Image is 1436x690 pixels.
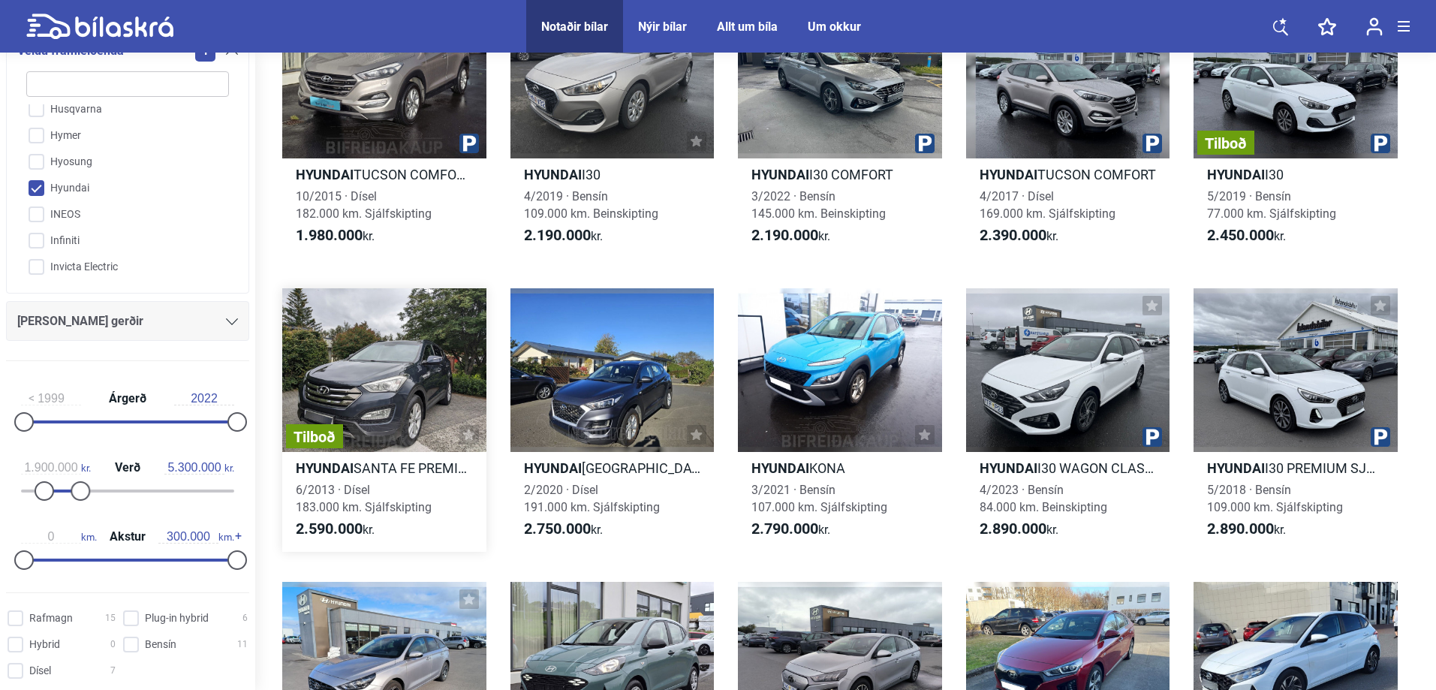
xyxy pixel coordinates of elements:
[524,460,582,476] b: Hyundai
[1207,189,1336,221] span: 5/2019 · Bensín 77.000 km. Sjálfskipting
[524,167,582,182] b: Hyundai
[282,288,486,551] a: TilboðHyundaiSANTA FE PREMIUM6/2013 · Dísel183.000 km. Sjálfskipting2.590.000kr.
[1366,17,1383,36] img: user-login.svg
[751,167,809,182] b: Hyundai
[29,637,60,652] span: Hybrid
[17,311,143,332] span: [PERSON_NAME] gerðir
[1207,167,1265,182] b: Hyundai
[510,288,715,551] a: Hyundai[GEOGRAPHIC_DATA]2/2020 · Dísel191.000 km. Sjálfskipting2.750.000kr.
[242,610,248,626] span: 6
[1194,288,1398,551] a: HyundaiI30 PREMIUM SJÁLFSKIPTUR5/2018 · Bensín109.000 km. Sjálfskipting2.890.000kr.
[296,460,354,476] b: Hyundai
[510,166,715,183] h2: I30
[1194,166,1398,183] h2: I30
[980,520,1046,538] b: 2.890.000
[21,530,97,544] span: km.
[717,20,778,34] a: Allt um bíla
[980,167,1037,182] b: Hyundai
[738,288,942,551] a: HyundaiKONA3/2021 · Bensín107.000 km. Sjálfskipting2.790.000kr.
[282,166,486,183] h2: TUCSON COMFORT AWD
[751,189,886,221] span: 3/2022 · Bensín 145.000 km. Beinskipting
[966,166,1170,183] h2: TUCSON COMFORT
[1205,136,1247,151] span: Tilboð
[110,663,116,679] span: 7
[1207,520,1286,538] span: kr.
[524,226,591,244] b: 2.190.000
[29,663,51,679] span: Dísel
[1142,134,1162,153] img: parking.png
[751,227,830,245] span: kr.
[524,227,603,245] span: kr.
[145,610,209,626] span: Plug-in hybrid
[105,610,116,626] span: 15
[1194,459,1398,477] h2: I30 PREMIUM SJÁLFSKIPTUR
[296,520,363,538] b: 2.590.000
[105,393,150,405] span: Árgerð
[1371,427,1390,447] img: parking.png
[541,20,608,34] a: Notaðir bílar
[111,462,144,474] span: Verð
[751,520,830,538] span: kr.
[751,483,887,514] span: 3/2021 · Bensín 107.000 km. Sjálfskipting
[638,20,687,34] a: Nýir bílar
[296,226,363,244] b: 1.980.000
[524,189,658,221] span: 4/2019 · Bensín 109.000 km. Beinskipting
[296,520,375,538] span: kr.
[966,459,1170,477] h2: I30 WAGON CLASSIC
[738,166,942,183] h2: I30 COMFORT
[1207,226,1274,244] b: 2.450.000
[1207,460,1265,476] b: Hyundai
[524,520,591,538] b: 2.750.000
[21,461,91,475] span: kr.
[296,189,432,221] span: 10/2015 · Dísel 182.000 km. Sjálfskipting
[980,460,1037,476] b: Hyundai
[145,637,176,652] span: Bensín
[966,288,1170,551] a: HyundaiI30 WAGON CLASSIC4/2023 · Bensín84.000 km. Beinskipting2.890.000kr.
[980,520,1058,538] span: kr.
[296,483,432,514] span: 6/2013 · Dísel 183.000 km. Sjálfskipting
[751,460,809,476] b: Hyundai
[237,637,248,652] span: 11
[980,483,1107,514] span: 4/2023 · Bensín 84.000 km. Beinskipting
[1371,134,1390,153] img: parking.png
[1207,227,1286,245] span: kr.
[294,429,336,444] span: Tilboð
[106,531,149,543] span: Akstur
[980,227,1058,245] span: kr.
[808,20,861,34] a: Um okkur
[915,134,935,153] img: parking.png
[296,167,354,182] b: Hyundai
[110,637,116,652] span: 0
[1142,427,1162,447] img: parking.png
[1207,483,1343,514] span: 5/2018 · Bensín 109.000 km. Sjálfskipting
[158,530,234,544] span: km.
[738,459,942,477] h2: KONA
[751,520,818,538] b: 2.790.000
[29,610,73,626] span: Rafmagn
[980,226,1046,244] b: 2.390.000
[1207,520,1274,538] b: 2.890.000
[751,226,818,244] b: 2.190.000
[296,227,375,245] span: kr.
[282,459,486,477] h2: SANTA FE PREMIUM
[164,461,234,475] span: kr.
[980,189,1115,221] span: 4/2017 · Dísel 169.000 km. Sjálfskipting
[524,483,660,514] span: 2/2020 · Dísel 191.000 km. Sjálfskipting
[524,520,603,538] span: kr.
[510,459,715,477] h2: [GEOGRAPHIC_DATA]
[459,134,479,153] img: parking.png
